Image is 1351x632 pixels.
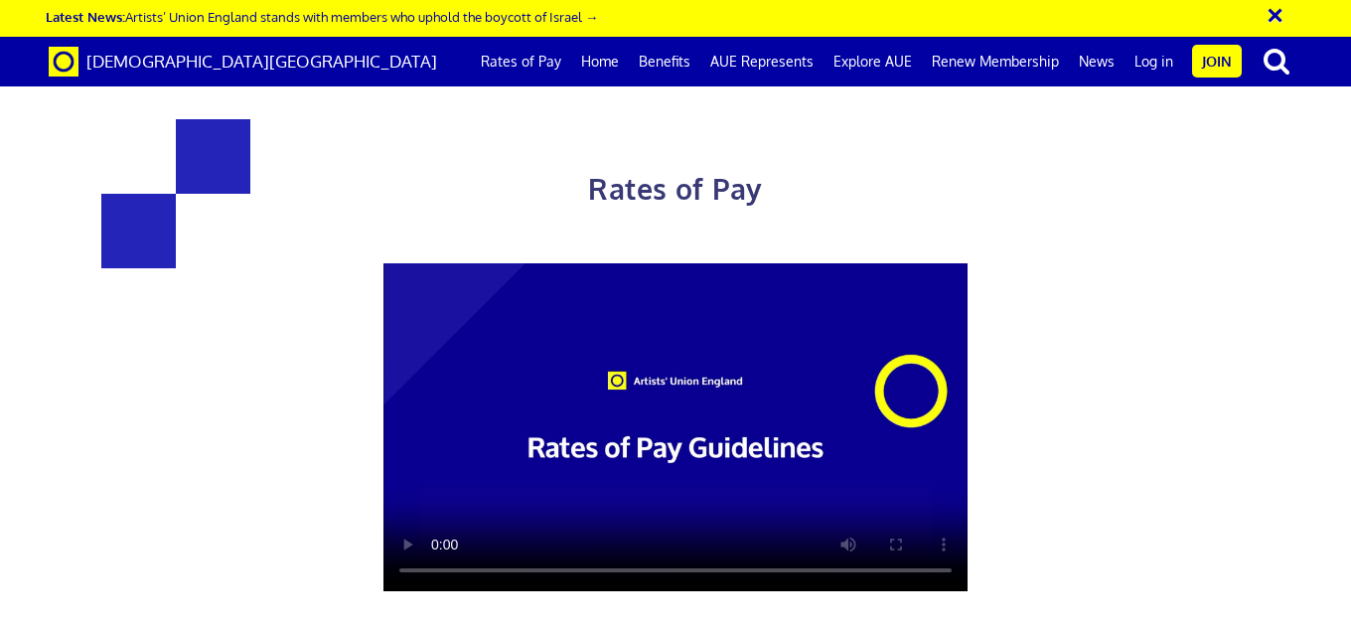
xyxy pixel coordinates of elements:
button: search [1246,40,1307,81]
a: Log in [1125,37,1183,86]
span: Rates of Pay [588,171,762,207]
a: Explore AUE [824,37,922,86]
strong: Latest News: [46,8,125,25]
a: Rates of Pay [471,37,571,86]
a: Home [571,37,629,86]
a: Benefits [629,37,700,86]
span: [DEMOGRAPHIC_DATA][GEOGRAPHIC_DATA] [86,51,437,72]
a: Brand [DEMOGRAPHIC_DATA][GEOGRAPHIC_DATA] [34,37,452,86]
a: News [1069,37,1125,86]
a: AUE Represents [700,37,824,86]
a: Latest News:Artists’ Union England stands with members who uphold the boycott of Israel → [46,8,598,25]
a: Join [1192,45,1242,78]
a: Renew Membership [922,37,1069,86]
